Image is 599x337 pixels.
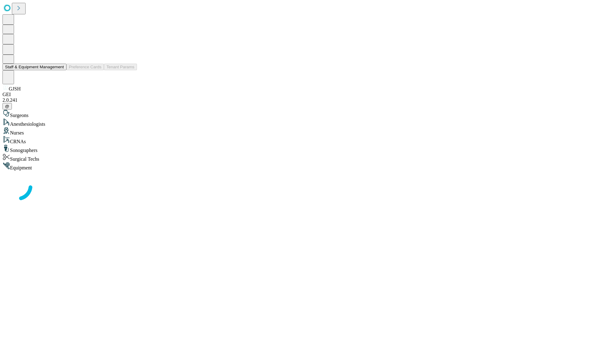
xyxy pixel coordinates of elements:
[2,97,597,103] div: 2.0.241
[2,103,12,110] button: @
[2,162,597,171] div: Equipment
[2,144,597,153] div: Sonographers
[2,64,66,70] button: Staff & Equipment Management
[9,86,21,91] span: GJSH
[66,64,104,70] button: Preference Cards
[2,92,597,97] div: GEI
[5,104,9,109] span: @
[2,127,597,136] div: Nurses
[2,153,597,162] div: Surgical Techs
[2,136,597,144] div: CRNAs
[104,64,137,70] button: Tenant Params
[2,110,597,118] div: Surgeons
[2,118,597,127] div: Anesthesiologists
